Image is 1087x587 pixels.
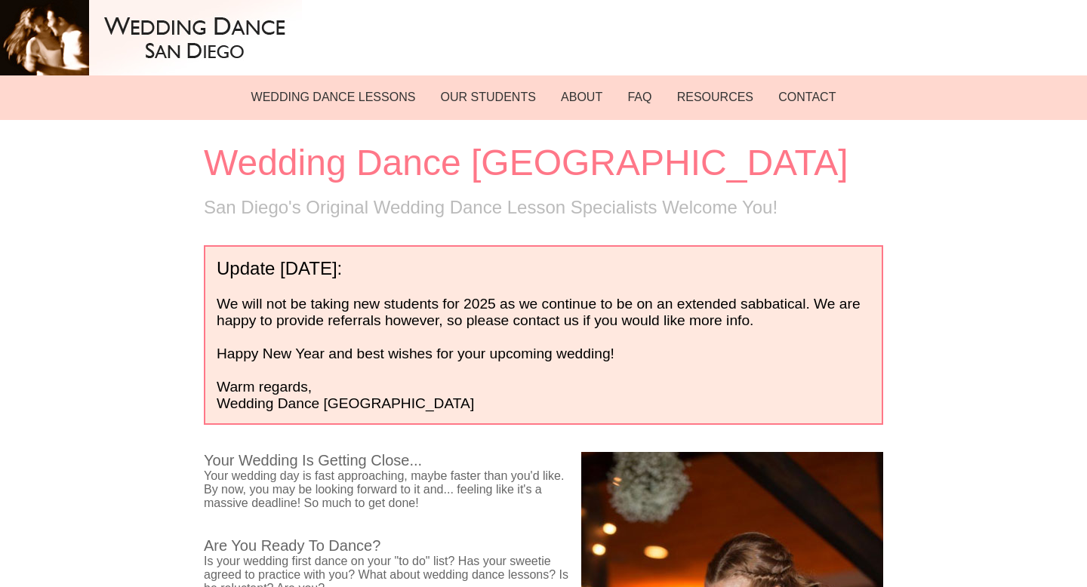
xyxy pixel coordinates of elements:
[204,245,883,425] div: Warm regards,
[217,395,870,412] p: Wedding Dance [GEOGRAPHIC_DATA]
[617,80,663,115] a: FAQ
[217,346,870,362] p: Happy New Year and best wishes for your upcoming wedding!
[204,469,883,510] p: Your wedding day is fast approaching, maybe faster than you'd like. By now, you may be looking fo...
[768,80,847,115] a: CONTACT
[666,80,764,115] a: RESOURCES
[240,80,426,115] a: WEDDING DANCE LESSONS
[217,258,870,279] h3: Update [DATE]:
[204,452,883,469] h3: Your Wedding Is Getting Close...
[550,80,614,115] a: ABOUT
[204,537,883,555] h3: Are You Ready To Dance?
[217,296,870,329] p: We will not be taking new students for 2025 as we continue to be on an extended sabbatical. We ar...
[430,80,547,115] a: OUR STUDENTS
[204,142,883,183] h1: Wedding Dance [GEOGRAPHIC_DATA]
[204,197,883,218] h2: San Diego's Original Wedding Dance Lesson Specialists Welcome You!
